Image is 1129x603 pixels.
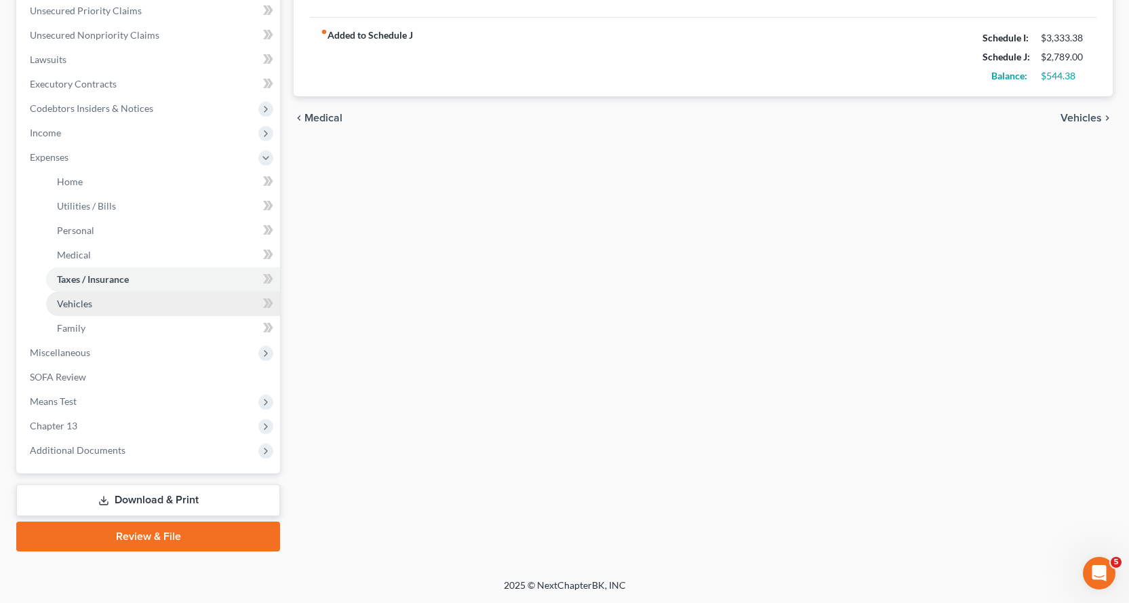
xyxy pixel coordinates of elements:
[16,484,280,516] a: Download & Print
[57,225,94,236] span: Personal
[30,151,68,163] span: Expenses
[294,113,342,123] button: chevron_left Medical
[30,395,77,407] span: Means Test
[57,249,91,260] span: Medical
[1111,557,1122,568] span: 5
[57,298,92,309] span: Vehicles
[30,54,66,65] span: Lawsuits
[57,200,116,212] span: Utilities / Bills
[30,371,86,383] span: SOFA Review
[983,32,1029,43] strong: Schedule I:
[46,292,280,316] a: Vehicles
[57,273,129,285] span: Taxes / Insurance
[46,316,280,341] a: Family
[46,170,280,194] a: Home
[178,579,951,603] div: 2025 © NextChapterBK, INC
[304,113,342,123] span: Medical
[19,23,280,47] a: Unsecured Nonpriority Claims
[19,47,280,72] a: Lawsuits
[1041,31,1086,45] div: $3,333.38
[1102,113,1113,123] i: chevron_right
[30,420,77,431] span: Chapter 13
[1041,69,1086,83] div: $544.38
[1061,113,1113,123] button: Vehicles chevron_right
[19,365,280,389] a: SOFA Review
[321,28,328,35] i: fiber_manual_record
[46,194,280,218] a: Utilities / Bills
[1041,50,1086,64] div: $2,789.00
[1061,113,1102,123] span: Vehicles
[1083,557,1115,589] iframe: Intercom live chat
[57,322,85,334] span: Family
[57,176,83,187] span: Home
[30,5,142,16] span: Unsecured Priority Claims
[30,444,125,456] span: Additional Documents
[294,113,304,123] i: chevron_left
[30,102,153,114] span: Codebtors Insiders & Notices
[30,29,159,41] span: Unsecured Nonpriority Claims
[321,28,413,85] strong: Added to Schedule J
[46,218,280,243] a: Personal
[46,243,280,267] a: Medical
[30,347,90,358] span: Miscellaneous
[46,267,280,292] a: Taxes / Insurance
[30,127,61,138] span: Income
[16,522,280,551] a: Review & File
[991,70,1027,81] strong: Balance:
[983,51,1030,62] strong: Schedule J:
[19,72,280,96] a: Executory Contracts
[30,78,117,90] span: Executory Contracts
